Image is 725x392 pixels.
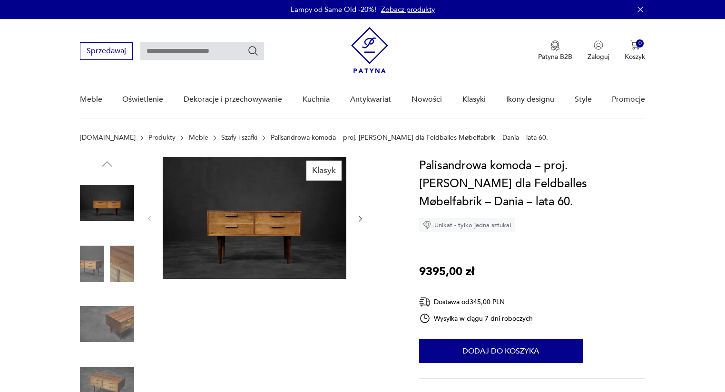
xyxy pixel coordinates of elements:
a: [DOMAIN_NAME] [80,134,136,142]
button: Szukaj [247,45,259,57]
a: Sprzedawaj [80,48,133,55]
a: Ikona medaluPatyna B2B [538,40,572,61]
img: Zdjęcie produktu Palisandrowa komoda – proj. Kai Kristiansen dla Feldballes Møbelfabrik – Dania –... [80,176,134,230]
img: Zdjęcie produktu Palisandrowa komoda – proj. Kai Kristiansen dla Feldballes Møbelfabrik – Dania –... [163,157,346,279]
a: Promocje [612,81,645,118]
p: Palisandrowa komoda – proj. [PERSON_NAME] dla Feldballes Møbelfabrik – Dania – lata 60. [271,134,548,142]
a: Klasyki [462,81,486,118]
a: Produkty [148,134,176,142]
img: Patyna - sklep z meblami i dekoracjami vintage [351,27,388,73]
a: Meble [80,81,102,118]
img: Zdjęcie produktu Palisandrowa komoda – proj. Kai Kristiansen dla Feldballes Møbelfabrik – Dania –... [80,237,134,291]
a: Nowości [411,81,442,118]
div: 0 [636,39,644,48]
img: Ikona diamentu [423,221,431,229]
div: Wysyłka w ciągu 7 dni roboczych [419,313,533,324]
a: Dekoracje i przechowywanie [184,81,282,118]
img: Ikona medalu [550,40,560,51]
img: Zdjęcie produktu Palisandrowa komoda – proj. Kai Kristiansen dla Feldballes Møbelfabrik – Dania –... [80,297,134,351]
button: 0Koszyk [625,40,645,61]
button: Zaloguj [588,40,609,61]
button: Dodaj do koszyka [419,339,583,363]
a: Szafy i szafki [221,134,257,142]
p: Lampy od Same Old -20%! [291,5,376,14]
p: Patyna B2B [538,52,572,61]
p: 9395,00 zł [419,263,474,281]
button: Sprzedawaj [80,42,133,60]
a: Zobacz produkty [381,5,435,14]
img: Ikona koszyka [630,40,640,50]
p: Koszyk [625,52,645,61]
a: Antykwariat [350,81,391,118]
a: Kuchnia [303,81,330,118]
img: Ikona dostawy [419,296,431,308]
div: Klasyk [306,161,342,181]
button: Patyna B2B [538,40,572,61]
h1: Palisandrowa komoda – proj. [PERSON_NAME] dla Feldballes Møbelfabrik – Dania – lata 60. [419,157,646,211]
a: Ikony designu [506,81,554,118]
a: Oświetlenie [122,81,163,118]
a: Meble [189,134,208,142]
img: Ikonka użytkownika [594,40,603,50]
a: Style [575,81,592,118]
div: Dostawa od 345,00 PLN [419,296,533,308]
p: Zaloguj [588,52,609,61]
div: Unikat - tylko jedna sztuka! [419,218,515,232]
